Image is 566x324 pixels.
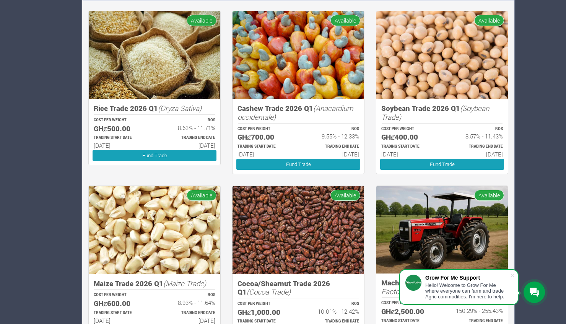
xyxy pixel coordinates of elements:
h5: Cashew Trade 2026 Q1 [237,104,359,121]
h6: [DATE] [94,142,148,149]
h6: [DATE] [305,151,359,158]
p: Estimated Trading Start Date [94,135,148,141]
i: (Soybean Trade) [381,103,489,122]
p: ROS [161,117,215,123]
img: growforme image [376,186,508,274]
p: COST PER WEIGHT [381,300,435,306]
h6: 8.63% - 11.71% [161,124,215,131]
h6: [DATE] [161,317,215,324]
p: Estimated Trading Start Date [381,318,435,324]
h6: 9.55% - 12.33% [305,133,359,140]
img: growforme image [233,186,364,274]
h5: GHȼ700.00 [237,133,291,142]
span: Available [187,15,216,26]
h5: Soybean Trade 2026 Q1 [381,104,503,121]
div: Hello! Welcome to Grow For Me where everyone can farm and trade Agric commodities. I'm here to help. [425,282,510,300]
h6: [DATE] [94,317,148,324]
p: COST PER WEIGHT [381,126,435,132]
h6: [DATE] [381,151,435,158]
p: Estimated Trading End Date [161,310,215,316]
span: Available [474,190,504,201]
h5: Maize Trade 2026 Q1 [94,279,215,288]
p: COST PER WEIGHT [94,117,148,123]
h5: Rice Trade 2026 Q1 [94,104,215,113]
img: growforme image [89,186,220,274]
h6: 8.93% - 11.64% [161,299,215,306]
p: ROS [305,126,359,132]
h5: Machinery Fund (10 Yrs) [381,278,503,296]
h5: Cocoa/Shearnut Trade 2026 Q1 [237,279,359,296]
p: Estimated Trading End Date [305,144,359,150]
img: growforme image [233,11,364,99]
i: (Maize Trade) [163,278,206,288]
p: COST PER WEIGHT [237,301,291,307]
h6: 150.29% - 255.43% [449,307,503,314]
h6: 10.01% - 12.42% [305,308,359,315]
span: Available [330,190,360,201]
h5: GHȼ2,500.00 [381,307,435,316]
i: (Oryza Sativa) [158,103,202,113]
h6: [DATE] [449,151,503,158]
h6: [DATE] [237,151,291,158]
p: Estimated Trading End Date [449,144,503,150]
p: Estimated Trading Start Date [94,310,148,316]
div: Grow For Me Support [425,275,510,281]
a: Fund Trade [236,159,360,170]
i: (Cocoa Trade) [247,287,291,296]
p: Estimated Trading End Date [161,135,215,141]
p: ROS [161,292,215,298]
h5: GHȼ500.00 [94,124,148,133]
p: Estimated Trading End Date [449,318,503,324]
p: ROS [449,126,503,132]
i: (Tractors, Factories and Machines) [381,278,493,296]
p: Estimated Trading Start Date [381,144,435,150]
p: ROS [305,301,359,307]
p: Estimated Trading Start Date [237,144,291,150]
a: Fund Trade [93,150,216,161]
img: growforme image [89,11,220,99]
a: Fund Trade [380,159,504,170]
h6: 8.57% - 11.43% [449,133,503,140]
h5: GHȼ400.00 [381,133,435,142]
i: (Anacardium occidentale) [237,103,353,122]
span: Available [474,15,504,26]
h5: GHȼ600.00 [94,299,148,308]
h6: [DATE] [161,142,215,149]
p: COST PER WEIGHT [237,126,291,132]
span: Available [187,190,216,201]
p: COST PER WEIGHT [94,292,148,298]
h5: GHȼ1,000.00 [237,308,291,317]
img: growforme image [376,11,508,99]
span: Available [330,15,360,26]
